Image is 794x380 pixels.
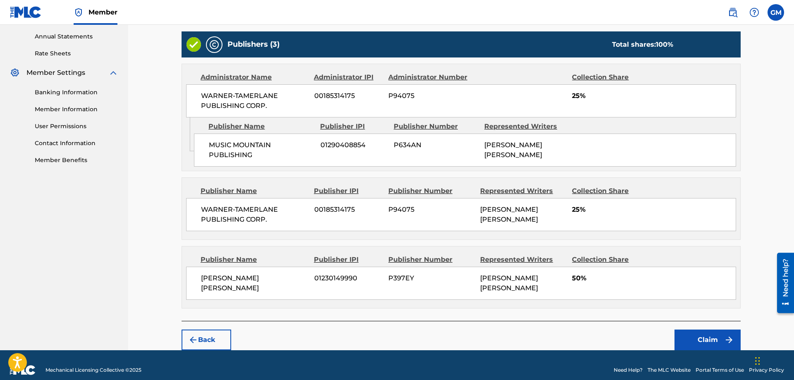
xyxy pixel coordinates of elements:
h5: Publishers (3) [227,40,280,49]
div: Publisher Number [388,186,474,196]
div: Publisher IPI [314,186,382,196]
span: [PERSON_NAME] [PERSON_NAME] [201,273,308,293]
iframe: Resource Center [771,249,794,318]
span: P94075 [388,91,474,101]
div: Represented Writers [480,255,566,265]
img: search [728,7,738,17]
div: Total shares: [612,40,673,50]
a: Need Help? [614,366,643,374]
div: Publisher Name [201,255,308,265]
img: Valid [187,37,201,52]
span: P94075 [388,205,474,215]
img: f7272a7cc735f4ea7f67.svg [724,335,734,345]
img: Member Settings [10,68,20,78]
img: Publishers [209,40,219,50]
span: 25% [572,91,736,101]
div: Administrator IPI [314,72,382,82]
span: P634AN [394,140,478,150]
span: 25% [572,205,736,215]
span: 100 % [656,41,673,48]
div: User Menu [768,4,784,21]
span: 00185314175 [314,205,383,215]
img: expand [108,68,118,78]
div: Represented Writers [480,186,566,196]
span: [PERSON_NAME] [PERSON_NAME] [480,206,538,223]
span: P397EY [388,273,474,283]
img: MLC Logo [10,6,42,18]
span: Member Settings [26,68,85,78]
span: [PERSON_NAME] [PERSON_NAME] [480,274,538,292]
img: 7ee5dd4eb1f8a8e3ef2f.svg [188,335,198,345]
span: Mechanical Licensing Collective © 2025 [45,366,141,374]
div: Publisher Name [208,122,314,131]
div: Represented Writers [484,122,569,131]
div: Administrator Name [201,72,308,82]
span: 00185314175 [314,91,383,101]
span: WARNER-TAMERLANE PUBLISHING CORP. [201,205,308,225]
div: Drag [755,349,760,373]
div: Collection Share [572,186,652,196]
div: Collection Share [572,255,652,265]
div: Administrator Number [388,72,474,82]
span: Member [88,7,117,17]
iframe: Chat Widget [753,340,794,380]
a: Member Information [35,105,118,114]
a: Portal Terms of Use [696,366,744,374]
a: Rate Sheets [35,49,118,58]
div: Publisher IPI [314,255,382,265]
span: 01230149990 [314,273,383,283]
div: Publisher IPI [320,122,387,131]
div: Publisher Number [388,255,474,265]
a: User Permissions [35,122,118,131]
span: 50% [572,273,736,283]
div: Publisher Number [394,122,478,131]
div: Publisher Name [201,186,308,196]
span: 01290408854 [320,140,387,150]
img: logo [10,365,36,375]
a: Public Search [725,4,741,21]
img: help [749,7,759,17]
span: [PERSON_NAME] [PERSON_NAME] [484,141,542,159]
div: Help [746,4,763,21]
a: Member Benefits [35,156,118,165]
a: Banking Information [35,88,118,97]
button: Claim [674,330,741,350]
img: Top Rightsholder [74,7,84,17]
a: The MLC Website [648,366,691,374]
a: Privacy Policy [749,366,784,374]
span: WARNER-TAMERLANE PUBLISHING CORP. [201,91,308,111]
div: Collection Share [572,72,652,82]
span: MUSIC MOUNTAIN PUBLISHING [209,140,314,160]
a: Contact Information [35,139,118,148]
button: Back [182,330,231,350]
a: Annual Statements [35,32,118,41]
